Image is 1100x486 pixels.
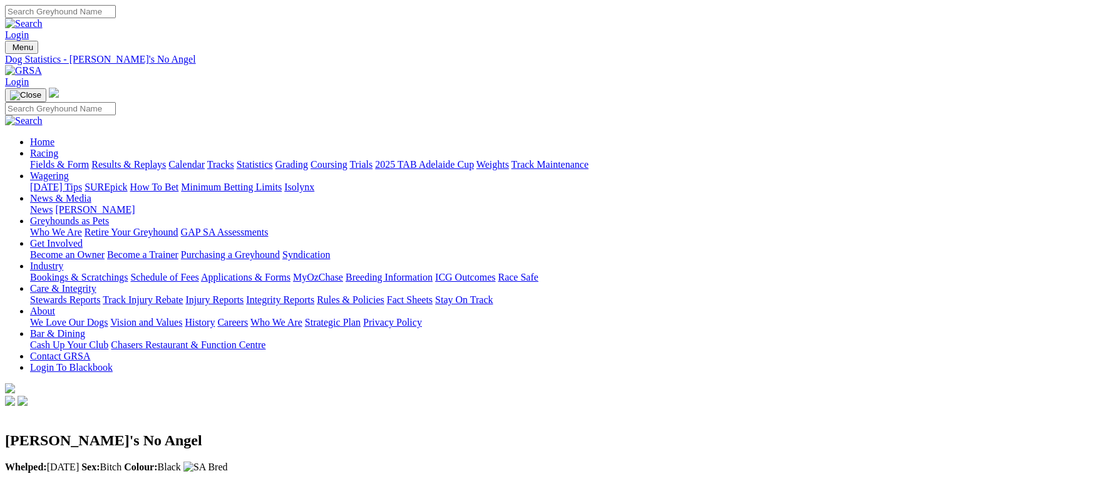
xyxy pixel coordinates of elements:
[30,294,100,305] a: Stewards Reports
[185,317,215,328] a: History
[30,339,108,350] a: Cash Up Your Club
[305,317,361,328] a: Strategic Plan
[183,462,228,473] img: SA Bred
[5,115,43,127] img: Search
[476,159,509,170] a: Weights
[5,65,42,76] img: GRSA
[246,294,314,305] a: Integrity Reports
[30,317,1095,328] div: About
[284,182,314,192] a: Isolynx
[85,227,178,237] a: Retire Your Greyhound
[201,272,290,282] a: Applications & Forms
[30,193,91,204] a: News & Media
[435,294,493,305] a: Stay On Track
[293,272,343,282] a: MyOzChase
[30,249,105,260] a: Become an Owner
[110,317,182,328] a: Vision and Values
[30,159,1095,170] div: Racing
[168,159,205,170] a: Calendar
[30,159,89,170] a: Fields & Form
[10,90,41,100] img: Close
[511,159,589,170] a: Track Maintenance
[5,383,15,393] img: logo-grsa-white.png
[5,88,46,102] button: Toggle navigation
[30,227,1095,238] div: Greyhounds as Pets
[5,18,43,29] img: Search
[49,88,59,98] img: logo-grsa-white.png
[311,159,347,170] a: Coursing
[124,462,157,472] b: Colour:
[30,182,82,192] a: [DATE] Tips
[30,170,69,181] a: Wagering
[5,102,116,115] input: Search
[30,238,83,249] a: Get Involved
[346,272,433,282] a: Breeding Information
[30,328,85,339] a: Bar & Dining
[30,351,90,361] a: Contact GRSA
[107,249,178,260] a: Become a Trainer
[363,317,422,328] a: Privacy Policy
[5,396,15,406] img: facebook.svg
[30,339,1095,351] div: Bar & Dining
[30,317,108,328] a: We Love Our Dogs
[317,294,384,305] a: Rules & Policies
[275,159,308,170] a: Grading
[13,43,33,52] span: Menu
[30,137,54,147] a: Home
[18,396,28,406] img: twitter.svg
[250,317,302,328] a: Who We Are
[181,227,269,237] a: GAP SA Assessments
[30,283,96,294] a: Care & Integrity
[349,159,373,170] a: Trials
[181,249,280,260] a: Purchasing a Greyhound
[30,215,109,226] a: Greyhounds as Pets
[5,432,1095,449] h2: [PERSON_NAME]'s No Angel
[207,159,234,170] a: Tracks
[81,462,100,472] b: Sex:
[103,294,183,305] a: Track Injury Rebate
[217,317,248,328] a: Careers
[30,272,128,282] a: Bookings & Scratchings
[387,294,433,305] a: Fact Sheets
[30,306,55,316] a: About
[375,159,474,170] a: 2025 TAB Adelaide Cup
[81,462,121,472] span: Bitch
[5,76,29,87] a: Login
[5,54,1095,65] a: Dog Statistics - [PERSON_NAME]'s No Angel
[435,272,495,282] a: ICG Outcomes
[130,272,198,282] a: Schedule of Fees
[181,182,282,192] a: Minimum Betting Limits
[85,182,127,192] a: SUREpick
[282,249,330,260] a: Syndication
[30,148,58,158] a: Racing
[498,272,538,282] a: Race Safe
[30,249,1095,261] div: Get Involved
[30,182,1095,193] div: Wagering
[130,182,179,192] a: How To Bet
[124,462,181,472] span: Black
[30,272,1095,283] div: Industry
[5,462,79,472] span: [DATE]
[30,204,1095,215] div: News & Media
[5,29,29,40] a: Login
[5,41,38,54] button: Toggle navigation
[55,204,135,215] a: [PERSON_NAME]
[111,339,265,350] a: Chasers Restaurant & Function Centre
[91,159,166,170] a: Results & Replays
[30,261,63,271] a: Industry
[5,5,116,18] input: Search
[30,227,82,237] a: Who We Are
[5,462,47,472] b: Whelped:
[30,362,113,373] a: Login To Blackbook
[185,294,244,305] a: Injury Reports
[30,204,53,215] a: News
[30,294,1095,306] div: Care & Integrity
[237,159,273,170] a: Statistics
